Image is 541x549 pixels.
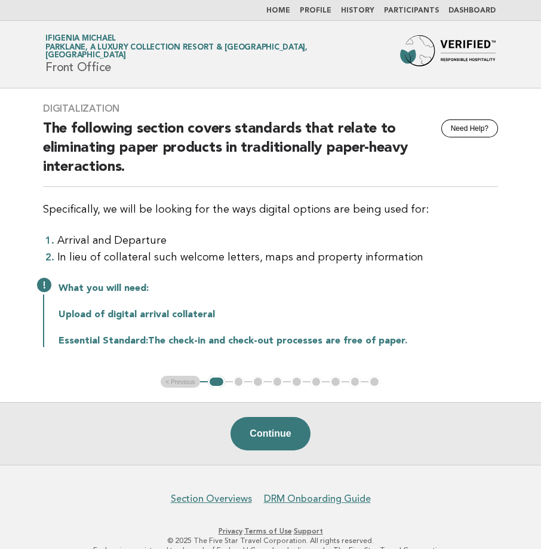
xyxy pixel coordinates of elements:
[59,309,498,321] p: Upload of digital arrival collateral
[57,232,498,249] li: Arrival and Departure
[45,35,381,59] a: Ifigenia MichaelParklane, a Luxury Collection Resort & [GEOGRAPHIC_DATA], [GEOGRAPHIC_DATA]
[400,35,496,73] img: Forbes Travel Guide
[45,35,381,73] h1: Front Office
[441,119,498,137] button: Need Help?
[384,7,439,14] a: Participants
[230,417,310,450] button: Continue
[266,7,290,14] a: Home
[208,376,225,388] button: 1
[264,493,371,505] a: DRM Onboarding Guide
[43,119,498,187] h2: The following section covers standards that relate to eliminating paper products in traditionally...
[17,536,524,545] p: © 2025 The Five Star Travel Corporation. All rights reserved.
[448,7,496,14] a: Dashboard
[341,7,374,14] a: History
[294,527,323,535] a: Support
[57,249,498,266] li: In lieu of collateral such welcome letters, maps and property information
[244,527,292,535] a: Terms of Use
[45,44,381,60] span: Parklane, a Luxury Collection Resort & [GEOGRAPHIC_DATA], [GEOGRAPHIC_DATA]
[171,493,252,505] a: Section Overviews
[43,201,498,218] p: Specifically, we will be looking for the ways digital options are being used for:
[59,335,498,347] p: The check-in and check-out processes are free of paper.
[17,526,524,536] p: · ·
[300,7,331,14] a: Profile
[43,103,498,115] h3: Digitalization
[59,336,148,346] strong: Essential Standard:
[59,284,149,293] strong: What you will need:
[219,527,242,535] a: Privacy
